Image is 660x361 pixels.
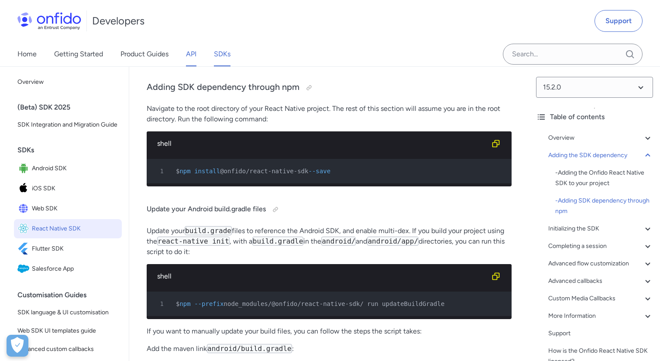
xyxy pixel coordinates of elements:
img: Onfido Logo [17,12,81,30]
a: Home [17,42,37,66]
span: $ [176,300,179,307]
a: Overview [14,73,122,91]
img: IconFlutter SDK [17,243,32,255]
a: SDKs [214,42,230,66]
span: npm [179,300,190,307]
code: android/ [321,237,356,246]
h4: Update your Android build.gradle files [147,203,512,217]
img: IconiOS SDK [17,182,32,195]
span: Overview [17,77,118,87]
a: Product Guides [120,42,168,66]
a: -Adding SDK dependency through npm [555,196,653,217]
a: Advanced flow customization [548,258,653,269]
h3: Adding SDK dependency through npm [147,81,512,95]
a: SDK language & UI customisation [14,304,122,321]
a: IconAndroid SDKAndroid SDK [14,159,122,178]
a: IconSalesforce AppSalesforce App [14,259,122,278]
button: Open Preferences [7,335,28,357]
input: Onfido search input field [503,44,643,65]
a: IconReact Native SDKReact Native SDK [14,219,122,238]
a: Web SDK UI templates guide [14,322,122,340]
a: SDK Integration and Migration Guide [14,116,122,134]
div: - Adding SDK dependency through npm [555,196,653,217]
span: install [194,168,220,175]
span: Web SDK UI templates guide [17,326,118,336]
a: IconFlutter SDKFlutter SDK [14,239,122,258]
a: Advanced custom callbacks [14,340,122,358]
p: Add the maven link : [147,344,512,354]
button: Copy code snippet button [487,135,505,152]
code: android/app/ [367,237,419,246]
code: react-native init [157,237,230,246]
a: Completing a session [548,241,653,251]
a: IconiOS SDKiOS SDK [14,179,122,198]
img: IconSalesforce App [17,263,32,275]
a: Initializing the SDK [548,223,653,234]
code: android/build.gradle [207,344,292,353]
span: iOS SDK [32,182,118,195]
span: Salesforce App [32,263,118,275]
a: Custom Media Callbacks [548,293,653,304]
div: shell [157,271,487,282]
div: Table of contents [536,112,653,122]
div: shell [157,138,487,149]
span: Advanced custom callbacks [17,344,118,354]
a: Advanced callbacks [548,276,653,286]
div: (Beta) SDK 2025 [17,99,125,116]
span: React Native SDK [32,223,118,235]
span: npm [179,168,190,175]
img: IconAndroid SDK [17,162,32,175]
span: --prefix [194,300,223,307]
p: Navigate to the root directory of your React Native project. The rest of this section will assume... [147,103,512,124]
div: - Adding the Onfido React Native SDK to your project [555,168,653,189]
img: IconWeb SDK [17,203,32,215]
span: SDK Integration and Migration Guide [17,120,118,130]
p: If you want to manually update your build files, you can follow the steps the script takes: [147,326,512,337]
div: Cookie Preferences [7,335,28,357]
span: Web SDK [32,203,118,215]
span: node_modules/@onfido/react-native-sdk/ run updateBuildGradle [224,300,445,307]
a: Getting Started [54,42,103,66]
code: build.gradle [252,237,304,246]
div: SDKs [17,141,125,159]
span: $ [176,168,179,175]
a: More Information [548,311,653,321]
span: Android SDK [32,162,118,175]
code: build.grade [185,226,232,235]
a: IconWeb SDKWeb SDK [14,199,122,218]
a: Overview [548,133,653,143]
a: -Adding the Onfido React Native SDK to your project [555,168,653,189]
img: IconReact Native SDK [17,223,32,235]
span: --save [308,168,330,175]
a: Support [595,10,643,32]
div: Customisation Guides [17,286,125,304]
a: API [186,42,196,66]
p: Update your files to reference the Android SDK, and enable multi-dex. If you build your project u... [147,226,512,257]
span: SDK language & UI customisation [17,307,118,318]
span: @onfido/react-native-sdk [220,168,308,175]
a: Support [548,328,653,339]
span: 1 [150,166,170,176]
a: Adding the SDK dependency [548,150,653,161]
button: Copy code snippet button [487,268,505,285]
h1: Developers [92,14,144,28]
span: Flutter SDK [32,243,118,255]
span: 1 [150,299,170,309]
